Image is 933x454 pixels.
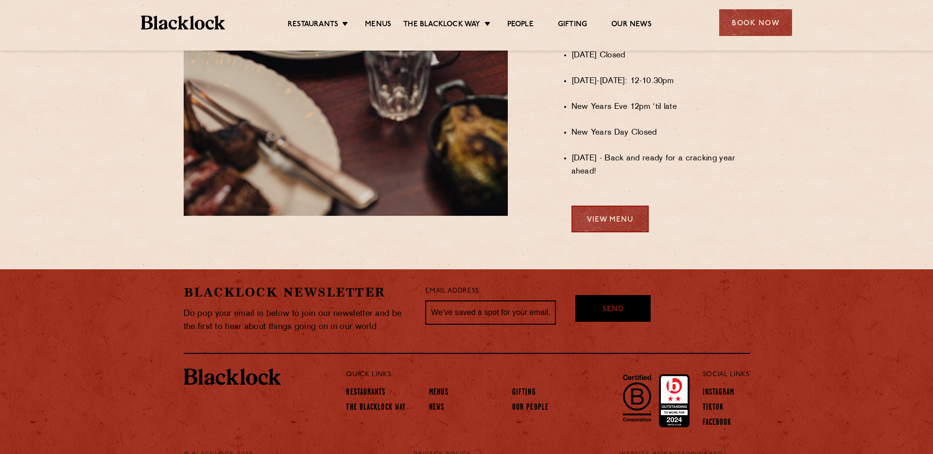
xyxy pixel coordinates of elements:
p: Do pop your email in below to join our newsletter and be the first to hear about things going on ... [184,307,411,333]
a: Our News [611,20,652,31]
input: We’ve saved a spot for your email... [425,300,556,325]
a: Our People [512,403,549,414]
a: TikTok [703,403,724,414]
img: BL_Textured_Logo-footer-cropped.svg [184,368,281,385]
p: Quick Links [346,368,670,381]
p: Social Links [703,368,750,381]
label: Email Address [425,286,479,297]
li: [DATE] - Back and ready for a cracking year ahead! [571,152,750,178]
a: View Menu [571,206,649,232]
li: New Years Day Closed [571,126,750,140]
img: Accred_2023_2star.png [659,374,690,428]
a: Gifting [558,20,587,31]
a: Menus [429,388,449,399]
a: News [429,403,444,414]
a: People [507,20,534,31]
div: Book Now [719,9,792,36]
span: Send [603,304,624,315]
h2: Blacklock Newsletter [184,284,411,301]
a: Instagram [703,388,735,399]
a: The Blacklock Way [403,20,480,31]
img: BL_Textured_Logo-footer-cropped.svg [141,16,225,30]
a: The Blacklock Way [346,403,406,414]
a: Gifting [512,388,536,399]
li: [DATE] Closed [571,49,750,62]
img: B-Corp-Logo-Black-RGB.svg [617,369,657,427]
a: Restaurants [346,388,385,399]
li: [DATE]-[DATE]: 12-10.30pm [571,75,750,88]
a: Menus [365,20,391,31]
a: Restaurants [288,20,338,31]
a: Facebook [703,418,732,429]
li: New Years Eve 12pm 'til late [571,101,750,114]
